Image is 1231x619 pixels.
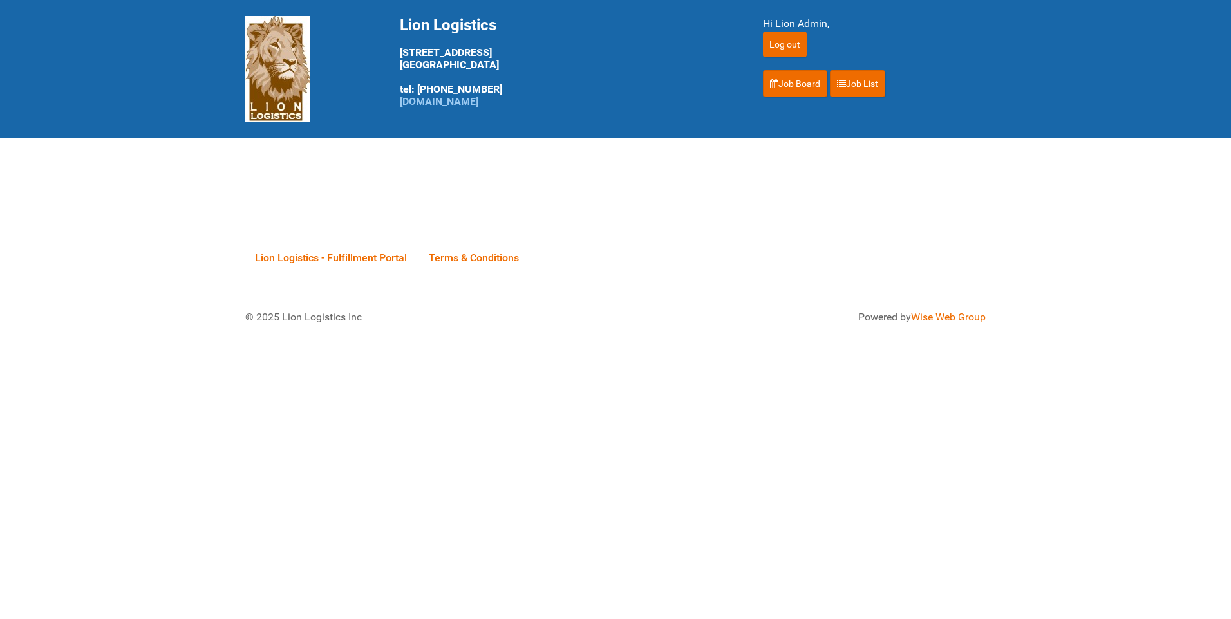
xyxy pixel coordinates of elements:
[419,237,529,277] a: Terms & Conditions
[763,70,827,97] a: Job Board
[245,237,417,277] a: Lion Logistics - Fulfillment Portal
[236,300,609,335] div: © 2025 Lion Logistics Inc
[763,16,986,32] div: Hi Lion Admin,
[400,95,478,107] a: [DOMAIN_NAME]
[763,32,807,57] input: Log out
[911,311,986,323] a: Wise Web Group
[830,70,885,97] a: Job List
[245,16,310,122] img: Lion Logistics
[400,16,496,34] span: Lion Logistics
[429,252,519,264] span: Terms & Conditions
[632,309,986,325] div: Powered by
[400,16,731,107] div: [STREET_ADDRESS] [GEOGRAPHIC_DATA] tel: [PHONE_NUMBER]
[245,62,310,75] a: Lion Logistics
[255,252,407,264] span: Lion Logistics - Fulfillment Portal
